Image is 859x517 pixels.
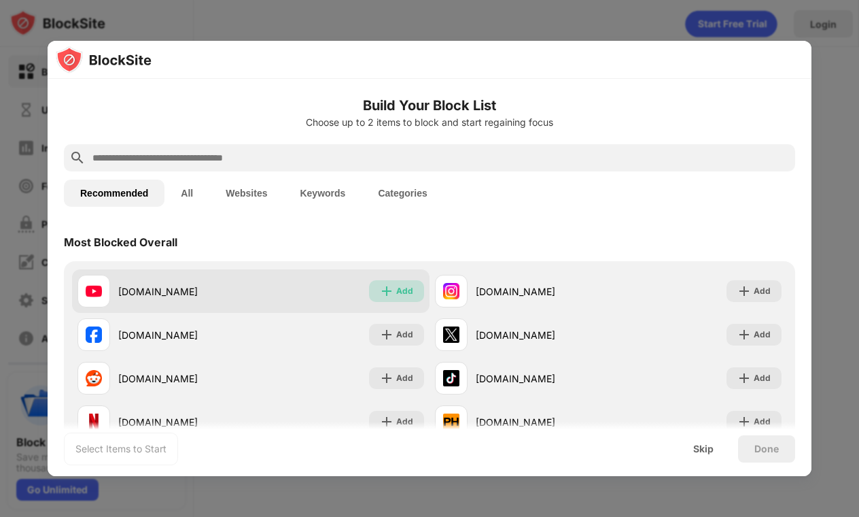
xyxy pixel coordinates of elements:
[164,180,209,207] button: All
[754,328,771,341] div: Add
[86,283,102,299] img: favicons
[396,415,413,429] div: Add
[754,415,771,429] div: Add
[443,327,459,343] img: favicons
[64,117,795,128] div: Choose up to 2 items to block and start regaining focus
[56,46,152,73] img: logo-blocksite.svg
[754,371,771,385] div: Add
[64,95,795,116] h6: Build Your Block List
[86,370,102,386] img: favicons
[443,370,459,386] img: favicons
[209,180,283,207] button: Websites
[69,150,86,166] img: search.svg
[64,235,177,249] div: Most Blocked Overall
[75,442,166,456] div: Select Items to Start
[283,180,362,207] button: Keywords
[476,328,608,342] div: [DOMAIN_NAME]
[64,180,164,207] button: Recommended
[476,371,608,386] div: [DOMAIN_NAME]
[693,444,714,454] div: Skip
[118,415,251,429] div: [DOMAIN_NAME]
[118,284,251,299] div: [DOMAIN_NAME]
[443,283,459,299] img: favicons
[118,328,251,342] div: [DOMAIN_NAME]
[396,328,413,341] div: Add
[86,327,102,343] img: favicons
[443,414,459,430] img: favicons
[362,180,443,207] button: Categories
[118,371,251,386] div: [DOMAIN_NAME]
[754,284,771,298] div: Add
[86,414,102,430] img: favicons
[396,284,413,298] div: Add
[754,444,779,454] div: Done
[476,415,608,429] div: [DOMAIN_NAME]
[396,371,413,385] div: Add
[476,284,608,299] div: [DOMAIN_NAME]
